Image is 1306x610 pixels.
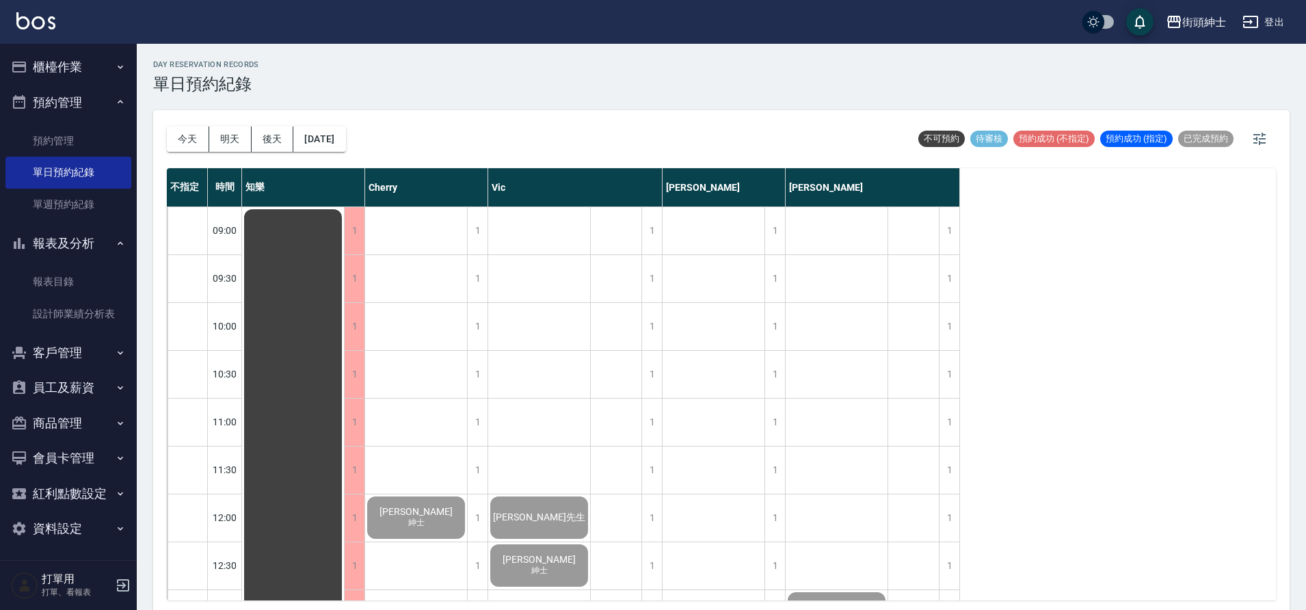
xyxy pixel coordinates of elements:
[641,399,662,446] div: 1
[5,440,131,476] button: 會員卡管理
[467,351,488,398] div: 1
[5,226,131,261] button: 報表及分析
[1182,14,1226,31] div: 街頭紳士
[764,303,785,350] div: 1
[467,542,488,589] div: 1
[5,266,131,297] a: 報表目錄
[16,12,55,29] img: Logo
[208,350,242,398] div: 10:30
[939,494,959,542] div: 1
[42,572,111,586] h5: 打單用
[153,60,259,69] h2: day Reservation records
[500,554,578,565] span: [PERSON_NAME]
[490,512,588,524] span: [PERSON_NAME]先生
[764,494,785,542] div: 1
[344,399,364,446] div: 1
[918,133,965,145] span: 不可預約
[5,511,131,546] button: 資料設定
[153,75,259,94] h3: 單日預約紀錄
[11,572,38,599] img: Person
[786,168,960,207] div: [PERSON_NAME]
[764,447,785,494] div: 1
[42,586,111,598] p: 打單、看報表
[641,207,662,254] div: 1
[365,168,488,207] div: Cherry
[208,494,242,542] div: 12:00
[293,127,345,152] button: [DATE]
[344,303,364,350] div: 1
[467,399,488,446] div: 1
[529,565,550,576] span: 紳士
[1013,133,1095,145] span: 預約成功 (不指定)
[167,127,209,152] button: 今天
[208,254,242,302] div: 09:30
[5,157,131,188] a: 單日預約紀錄
[764,542,785,589] div: 1
[939,255,959,302] div: 1
[939,207,959,254] div: 1
[1178,133,1234,145] span: 已完成預約
[939,399,959,446] div: 1
[970,133,1008,145] span: 待審核
[208,168,242,207] div: 時間
[641,351,662,398] div: 1
[5,476,131,512] button: 紅利點數設定
[252,127,294,152] button: 後天
[641,447,662,494] div: 1
[641,542,662,589] div: 1
[1160,8,1231,36] button: 街頭紳士
[764,207,785,254] div: 1
[939,351,959,398] div: 1
[1126,8,1154,36] button: save
[405,517,427,529] span: 紳士
[641,255,662,302] div: 1
[208,398,242,446] div: 11:00
[764,351,785,398] div: 1
[344,255,364,302] div: 1
[209,127,252,152] button: 明天
[467,303,488,350] div: 1
[242,168,365,207] div: 知樂
[467,494,488,542] div: 1
[663,168,786,207] div: [PERSON_NAME]
[208,542,242,589] div: 12:30
[5,298,131,330] a: 設計師業績分析表
[5,406,131,441] button: 商品管理
[344,542,364,589] div: 1
[208,207,242,254] div: 09:00
[467,447,488,494] div: 1
[377,506,455,517] span: [PERSON_NAME]
[344,351,364,398] div: 1
[939,542,959,589] div: 1
[467,207,488,254] div: 1
[488,168,663,207] div: Vic
[764,399,785,446] div: 1
[641,494,662,542] div: 1
[1237,10,1290,35] button: 登出
[5,189,131,220] a: 單週預約紀錄
[208,302,242,350] div: 10:00
[939,447,959,494] div: 1
[1100,133,1173,145] span: 預約成功 (指定)
[5,370,131,406] button: 員工及薪資
[939,303,959,350] div: 1
[208,446,242,494] div: 11:30
[641,303,662,350] div: 1
[344,494,364,542] div: 1
[5,335,131,371] button: 客戶管理
[344,207,364,254] div: 1
[5,85,131,120] button: 預約管理
[344,447,364,494] div: 1
[467,255,488,302] div: 1
[167,168,208,207] div: 不指定
[5,125,131,157] a: 預約管理
[764,255,785,302] div: 1
[5,49,131,85] button: 櫃檯作業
